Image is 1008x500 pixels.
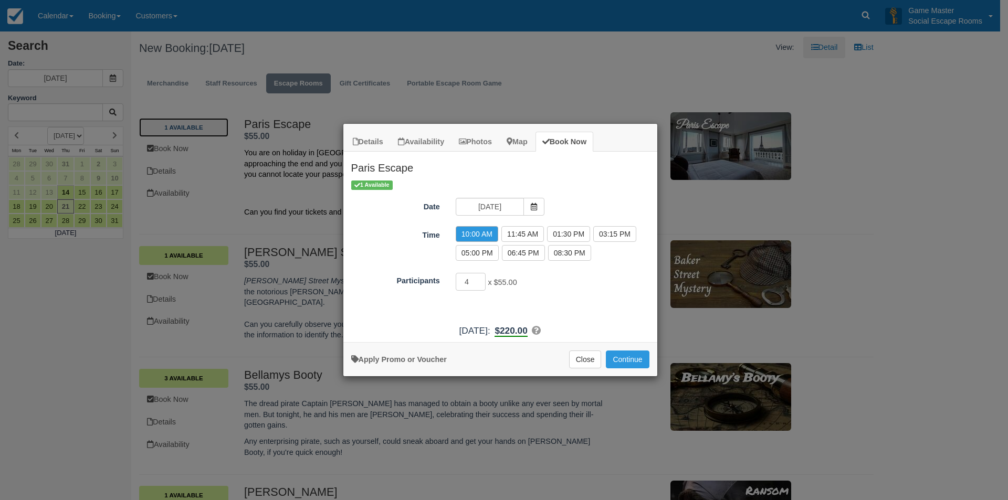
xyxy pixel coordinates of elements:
label: 01:30 PM [547,226,590,242]
label: 03:15 PM [593,226,636,242]
button: Close [569,350,602,368]
span: 1 Available [351,180,393,189]
label: 05:00 PM [456,245,499,261]
label: Date [343,198,448,212]
label: 11:45 AM [501,226,544,242]
div: : [343,324,657,337]
label: Time [343,226,448,241]
label: 06:45 PM [502,245,545,261]
label: 08:30 PM [548,245,591,261]
a: Apply Voucher [351,355,447,364]
a: Map [500,132,534,152]
span: [DATE] [459,325,488,336]
b: $220.00 [495,325,527,337]
a: Details [346,132,390,152]
label: Participants [343,272,448,286]
h2: Paris Escape [343,152,657,179]
input: Participants [456,273,486,291]
button: Add to Booking [606,350,649,368]
div: Item Modal [343,152,657,337]
span: x $55.00 [488,279,517,287]
a: Photos [452,132,499,152]
label: 10:00 AM [456,226,498,242]
a: Book Now [535,132,593,152]
a: Availability [391,132,451,152]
